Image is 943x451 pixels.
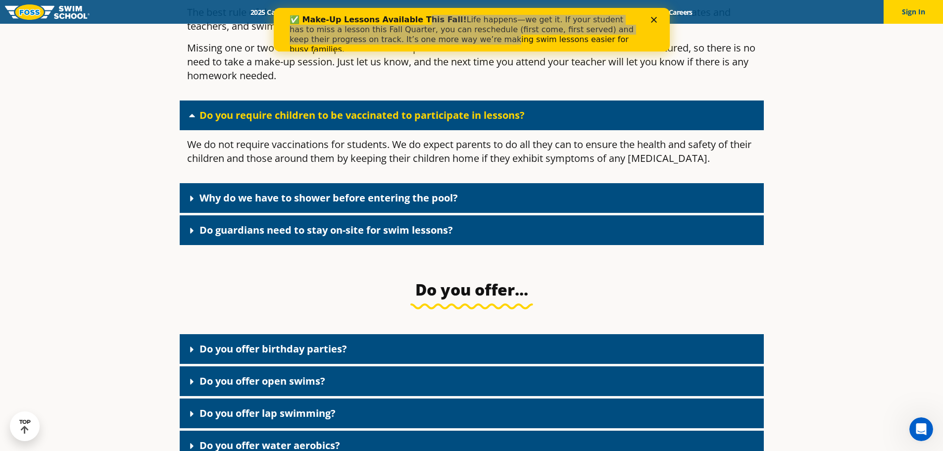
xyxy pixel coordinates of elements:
[187,41,756,83] p: Missing one or two classes per quarter is to be expected and is factored into how our curriculum ...
[524,7,629,17] a: Swim Like [PERSON_NAME]
[909,417,933,441] iframe: Intercom live chat
[199,108,525,122] a: Do you require children to be vaccinated to participate in lessons?
[5,4,90,20] img: FOSS Swim School Logo
[19,419,31,434] div: TOP
[377,9,387,15] div: Close
[199,406,336,420] a: Do you offer lap swimming?
[180,366,764,396] div: Do you offer open swims?
[274,8,670,51] iframe: Intercom live chat banner
[180,399,764,428] div: Do you offer lap swimming?
[199,223,453,237] a: Do guardians need to stay on-site for swim lessons?
[16,7,193,16] b: ✅ Make-Up Lessons Available This Fall!
[180,130,764,181] div: Do you require children to be vaccinated to participate in lessons?
[180,215,764,245] div: Do guardians need to stay on-site for swim lessons?
[238,280,705,300] h3: Do you offer...
[660,7,701,17] a: Careers
[180,334,764,364] div: Do you offer birthday parties?
[304,7,346,17] a: Schools
[180,183,764,213] div: Why do we have to shower before entering the pool?
[199,374,325,388] a: Do you offer open swims?
[187,138,756,165] p: We do not require vaccinations for students. We do expect parents to do all they can to ensure th...
[346,7,432,17] a: Swim Path® Program
[16,7,364,47] div: Life happens—we get it. If your student has to miss a lesson this Fall Quarter, you can reschedul...
[199,342,347,355] a: Do you offer birthday parties?
[242,7,304,17] a: 2025 Calendar
[629,7,660,17] a: Blog
[199,191,458,204] a: Why do we have to shower before entering the pool?
[180,100,764,130] div: Do you require children to be vaccinated to participate in lessons?
[432,7,524,17] a: About [PERSON_NAME]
